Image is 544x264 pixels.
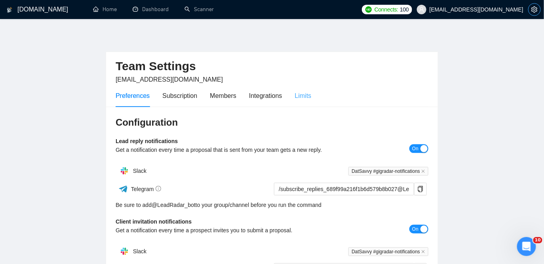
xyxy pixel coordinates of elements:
a: searchScanner [185,6,214,13]
span: Slack [133,168,146,174]
div: Integrations [249,91,282,101]
span: 10 [533,237,542,243]
img: ww3wtPAAAAAElFTkSuQmCC [118,184,128,194]
img: hpQkSZIkSZIkSZIkSZIkSZIkSZIkSZIkSZIkSZIkSZIkSZIkSZIkSZIkSZIkSZIkSZIkSZIkSZIkSZIkSZIkSZIkSZIkSZIkS... [116,163,132,179]
span: close [421,250,425,254]
span: On [412,225,418,233]
h3: Configuration [116,116,428,129]
span: DatSavvy #gigradar-notifications [348,247,428,256]
span: [EMAIL_ADDRESS][DOMAIN_NAME] [116,76,223,83]
span: Connects: [375,5,398,14]
button: setting [528,3,541,16]
div: Members [210,91,236,101]
div: Get a notification every time a prospect invites you to submit a proposal. [116,226,350,235]
a: homeHome [93,6,117,13]
a: setting [528,6,541,13]
span: On [412,144,418,153]
span: 100 [400,5,409,14]
div: Subscription [162,91,197,101]
div: Be sure to add to your group/channel before you run the command [116,201,428,209]
a: @LeadRadar_bot [152,201,196,209]
span: copy [415,186,426,192]
div: Limits [295,91,312,101]
span: Slack [133,248,146,254]
h2: Team Settings [116,58,428,75]
iframe: Intercom live chat [517,237,536,256]
span: user [419,7,424,12]
span: Telegram [131,186,162,192]
span: info-circle [156,186,161,191]
span: DatSavvy #gigradar-notifications [348,167,428,176]
img: upwork-logo.png [365,6,372,13]
button: copy [414,183,427,195]
div: Get a notification every time a proposal that is sent from your team gets a new reply. [116,145,350,154]
span: setting [529,6,540,13]
div: Preferences [116,91,150,101]
img: hpQkSZIkSZIkSZIkSZIkSZIkSZIkSZIkSZIkSZIkSZIkSZIkSZIkSZIkSZIkSZIkSZIkSZIkSZIkSZIkSZIkSZIkSZIkSZIkS... [116,243,132,259]
img: logo [7,4,12,16]
a: dashboardDashboard [133,6,169,13]
b: Lead reply notifications [116,138,178,144]
b: Client invitation notifications [116,218,192,225]
span: close [421,169,425,173]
